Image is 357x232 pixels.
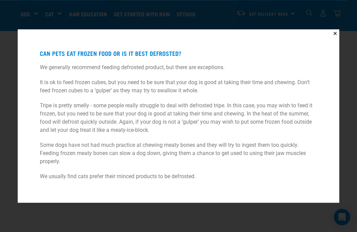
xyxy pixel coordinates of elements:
[40,50,317,57] h4: Can pets eat frozen food or is it best defrosted?
[40,102,317,134] p: Tripe is pretty smelly - some people really struggle to deal with defrosted tripe. In this case, ...
[331,29,339,38] button: Close
[40,78,317,95] p: It is ok to feed frozen cubes, but you need to be sure that your dog is good at taking their time...
[40,141,317,166] p: Some dogs have not had much practice at chewing meaty bones and they will try to ingest them too ...
[40,63,317,72] p: We generally recommend feeding defrosted product, but there are exceptions.
[40,172,317,181] p: We usually find cats prefer their minced products to be defrosted.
